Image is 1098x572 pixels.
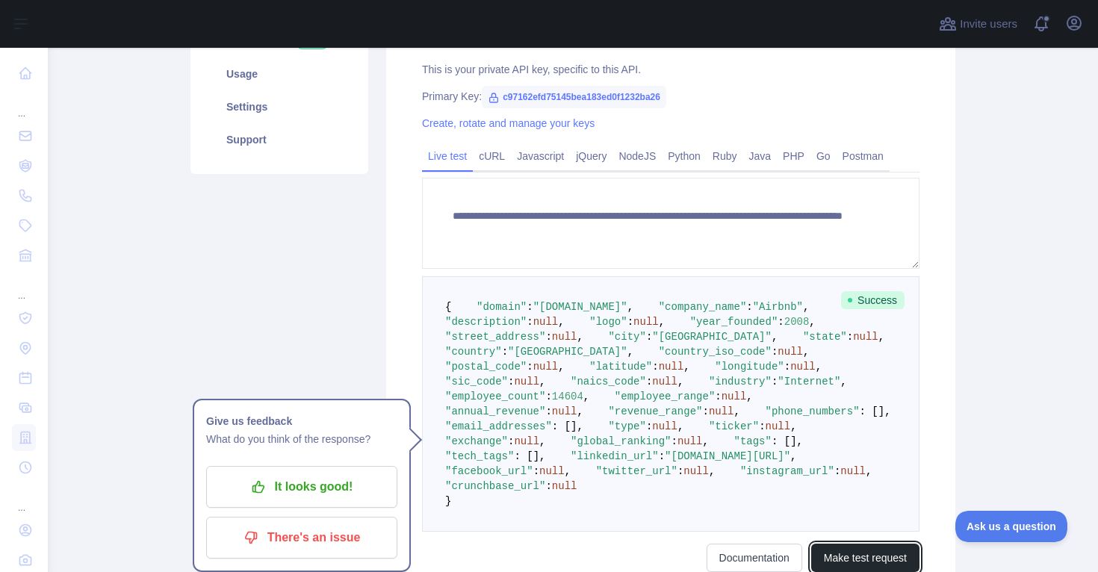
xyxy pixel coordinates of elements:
[558,361,564,373] span: ,
[715,361,784,373] span: "longitude"
[445,316,527,328] span: "description"
[652,361,658,373] span: :
[646,420,652,432] span: :
[646,376,652,388] span: :
[955,511,1068,542] iframe: Toggle Customer Support
[659,301,747,313] span: "company_name"
[208,57,350,90] a: Usage
[12,484,36,514] div: ...
[445,361,527,373] span: "postal_code"
[12,272,36,302] div: ...
[811,544,919,572] button: Make test request
[784,361,790,373] span: :
[677,465,683,477] span: :
[552,391,583,402] span: 14604
[671,435,677,447] span: :
[803,301,809,313] span: ,
[533,316,559,328] span: null
[482,86,666,108] span: c97162efd75145bea183ed0f1232ba26
[709,405,734,417] span: null
[659,316,665,328] span: ,
[690,316,778,328] span: "year_founded"
[571,376,646,388] span: "naics_code"
[445,465,533,477] span: "facebook_url"
[608,405,702,417] span: "revenue_range"
[514,450,545,462] span: : [],
[803,346,809,358] span: ,
[539,465,565,477] span: null
[558,316,564,328] span: ,
[477,301,527,313] span: "domain"
[208,90,350,123] a: Settings
[445,301,451,313] span: {
[533,361,559,373] span: null
[709,376,772,388] span: "industry"
[533,465,539,477] span: :
[565,465,571,477] span: ,
[683,465,709,477] span: null
[759,420,765,432] span: :
[683,361,689,373] span: ,
[677,435,703,447] span: null
[707,144,743,168] a: Ruby
[753,301,803,313] span: "Airbnb"
[659,450,665,462] span: :
[841,291,905,309] span: Success
[659,361,684,373] span: null
[772,435,803,447] span: : [],
[608,420,645,432] span: "type"
[508,346,627,358] span: "[GEOGRAPHIC_DATA]"
[552,405,577,417] span: null
[662,144,707,168] a: Python
[860,405,891,417] span: : [],
[746,301,752,313] span: :
[778,376,840,388] span: "Internet"
[589,316,627,328] span: "logo"
[445,480,545,492] span: "crunchbase_url"
[633,316,659,328] span: null
[790,361,816,373] span: null
[445,405,545,417] span: "annual_revenue"
[545,331,551,343] span: :
[627,316,633,328] span: :
[627,301,633,313] span: ,
[778,346,803,358] span: null
[552,331,577,343] span: null
[847,331,853,343] span: :
[508,376,514,388] span: :
[772,346,778,358] span: :
[659,346,772,358] span: "country_iso_code"
[878,331,884,343] span: ,
[612,144,662,168] a: NodeJS
[571,435,671,447] span: "global_ranking"
[746,391,752,402] span: ,
[552,480,577,492] span: null
[665,450,790,462] span: "[DOMAIN_NAME][URL]"
[702,435,708,447] span: ,
[734,435,772,447] span: "tags"
[508,435,514,447] span: :
[652,376,677,388] span: null
[709,420,759,432] span: "ticker"
[571,450,659,462] span: "linkedin_url"
[527,301,533,313] span: :
[960,16,1017,33] span: Invite users
[445,450,514,462] span: "tech_tags"
[866,465,872,477] span: ,
[527,361,533,373] span: :
[552,420,583,432] span: : [],
[652,331,772,343] span: "[GEOGRAPHIC_DATA]"
[810,144,837,168] a: Go
[766,420,791,432] span: null
[445,420,552,432] span: "email_addresses"
[709,465,715,477] span: ,
[577,331,583,343] span: ,
[596,465,677,477] span: "twitter_url"
[777,144,810,168] a: PHP
[715,391,721,402] span: :
[740,465,834,477] span: "instagram_url"
[539,435,545,447] span: ,
[511,144,570,168] a: Javascript
[615,391,715,402] span: "employee_range"
[627,346,633,358] span: ,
